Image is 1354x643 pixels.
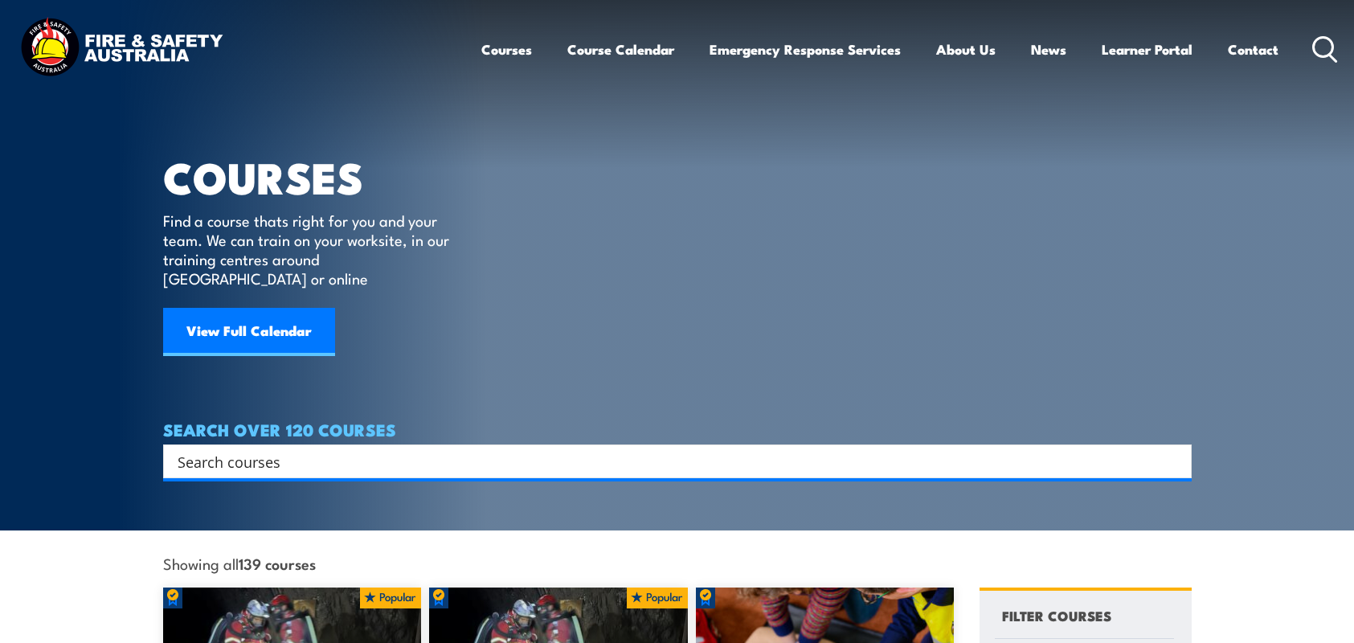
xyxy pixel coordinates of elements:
input: Search input [178,449,1156,473]
a: About Us [936,28,996,71]
a: View Full Calendar [163,308,335,356]
h4: SEARCH OVER 120 COURSES [163,420,1192,438]
form: Search form [181,450,1160,473]
p: Find a course thats right for you and your team. We can train on your worksite, in our training c... [163,211,456,288]
h4: FILTER COURSES [1002,604,1111,626]
a: Courses [481,28,532,71]
a: News [1031,28,1066,71]
a: Learner Portal [1102,28,1192,71]
h1: COURSES [163,158,472,195]
span: Showing all [163,555,316,571]
a: Course Calendar [567,28,674,71]
a: Contact [1228,28,1278,71]
a: Emergency Response Services [710,28,901,71]
strong: 139 courses [239,552,316,574]
button: Search magnifier button [1164,450,1186,473]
